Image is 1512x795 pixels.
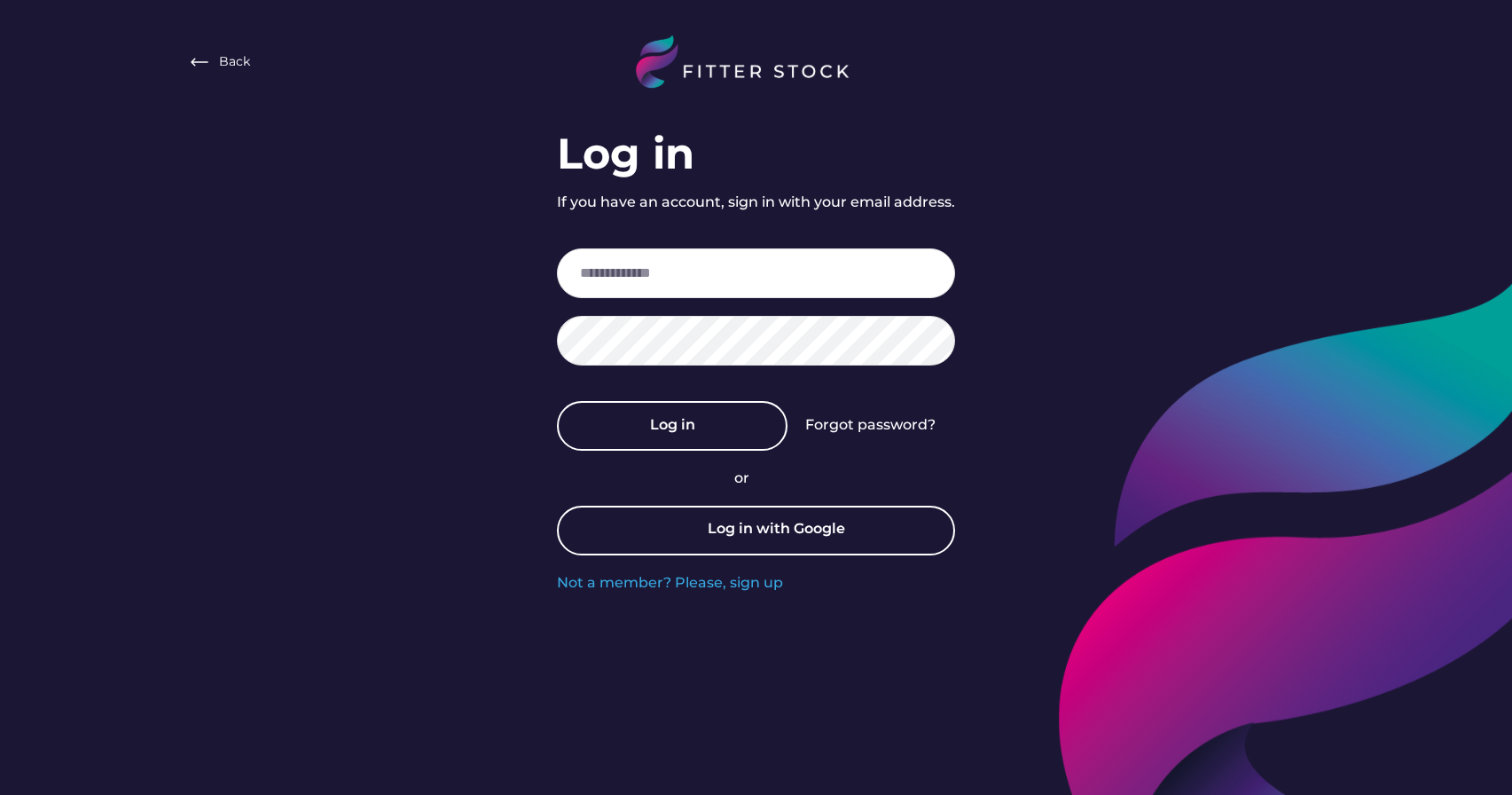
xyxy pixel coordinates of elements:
img: yH5BAEAAAAALAAAAAABAAEAAAIBRAA7 [668,517,694,544]
div: or [734,468,779,488]
img: Frame%20%282%29.svg [189,51,210,73]
div: If you have an account, sign in with your email address. [557,193,955,212]
div: Back [219,53,250,71]
div: Forgot password? [805,415,936,435]
img: LOGO%20%282%29.svg [636,35,875,89]
div: Log in with Google [708,519,845,542]
button: Log in [557,401,787,451]
div: Not a member? Please, sign up [557,573,783,593]
div: Log in [557,124,694,184]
